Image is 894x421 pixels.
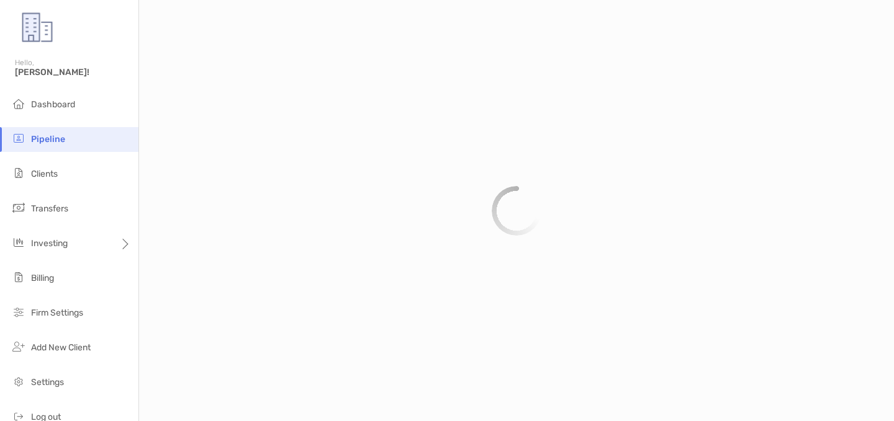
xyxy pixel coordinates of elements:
span: [PERSON_NAME]! [15,67,131,78]
img: clients icon [11,166,26,180]
span: Transfers [31,203,68,214]
img: billing icon [11,270,26,285]
img: transfers icon [11,200,26,215]
span: Pipeline [31,134,65,144]
span: Settings [31,377,64,388]
img: pipeline icon [11,131,26,146]
span: Dashboard [31,99,75,110]
img: dashboard icon [11,96,26,111]
img: investing icon [11,235,26,250]
img: add_new_client icon [11,339,26,354]
span: Firm Settings [31,308,83,318]
span: Billing [31,273,54,283]
img: settings icon [11,374,26,389]
span: Add New Client [31,342,91,353]
span: Clients [31,169,58,179]
span: Investing [31,238,68,249]
img: firm-settings icon [11,304,26,319]
img: Zoe Logo [15,5,60,50]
